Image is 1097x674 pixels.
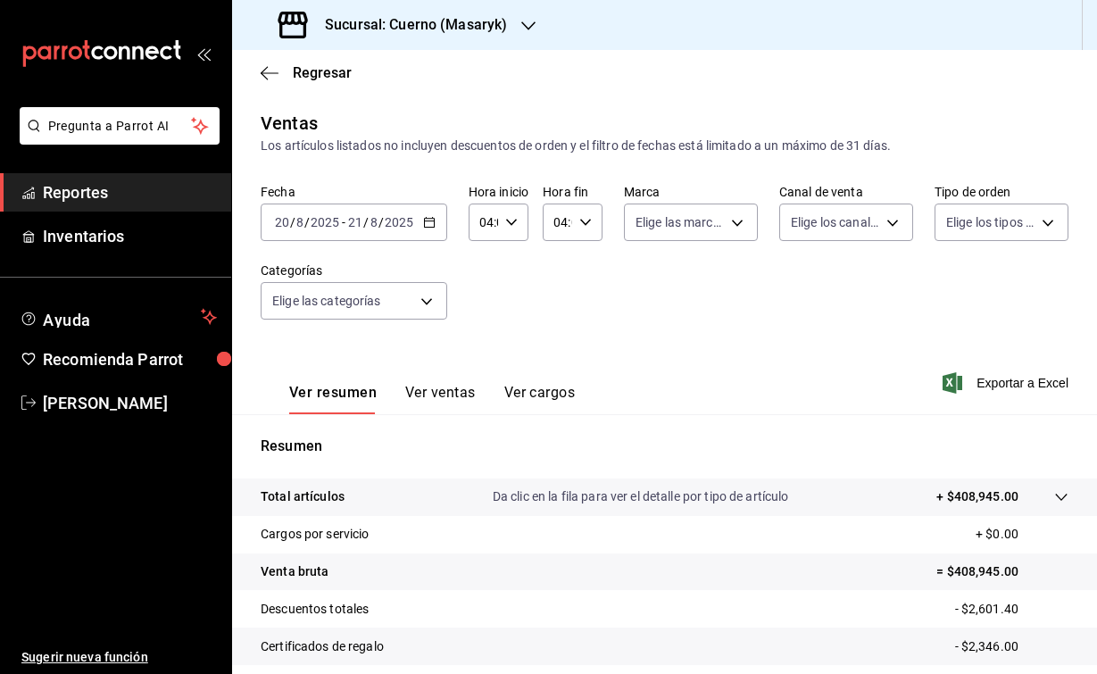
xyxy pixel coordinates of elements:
span: Ayuda [43,306,194,328]
span: / [290,215,295,229]
h3: Sucursal: Cuerno (Masaryk) [311,14,507,36]
button: Pregunta a Parrot AI [20,107,220,145]
p: Da clic en la fila para ver el detalle por tipo de artículo [493,487,789,506]
input: ---- [384,215,414,229]
span: / [363,215,369,229]
p: Descuentos totales [261,600,369,619]
span: / [304,215,310,229]
p: + $408,945.00 [936,487,1018,506]
span: Elige las categorías [272,292,381,310]
span: Elige los tipos de orden [946,213,1035,231]
p: = $408,945.00 [936,562,1068,581]
div: Ventas [261,110,318,137]
label: Tipo de orden [935,186,1068,198]
p: + $0.00 [976,525,1068,544]
label: Canal de venta [779,186,913,198]
p: Cargos por servicio [261,525,370,544]
span: Pregunta a Parrot AI [48,117,192,136]
button: open_drawer_menu [196,46,211,61]
button: Ver cargos [504,384,576,414]
button: Ver resumen [289,384,377,414]
label: Hora inicio [469,186,528,198]
p: Certificados de regalo [261,637,384,656]
span: Recomienda Parrot [43,347,217,371]
input: ---- [310,215,340,229]
span: Elige las marcas [636,213,725,231]
span: Inventarios [43,224,217,248]
p: Resumen [261,436,1068,457]
label: Fecha [261,186,447,198]
a: Pregunta a Parrot AI [12,129,220,148]
div: navigation tabs [289,384,575,414]
span: / [378,215,384,229]
button: Exportar a Excel [946,372,1068,394]
label: Categorías [261,264,447,277]
span: Reportes [43,180,217,204]
div: Los artículos listados no incluyen descuentos de orden y el filtro de fechas está limitado a un m... [261,137,1068,155]
input: -- [347,215,363,229]
input: -- [295,215,304,229]
p: Total artículos [261,487,345,506]
button: Regresar [261,64,352,81]
input: -- [370,215,378,229]
span: - [342,215,345,229]
label: Hora fin [543,186,603,198]
p: Venta bruta [261,562,328,581]
button: Ver ventas [405,384,476,414]
span: Sugerir nueva función [21,648,217,667]
input: -- [274,215,290,229]
p: - $2,601.40 [955,600,1068,619]
p: - $2,346.00 [955,637,1068,656]
span: [PERSON_NAME] [43,391,217,415]
span: Elige los canales de venta [791,213,880,231]
span: Regresar [293,64,352,81]
label: Marca [624,186,758,198]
